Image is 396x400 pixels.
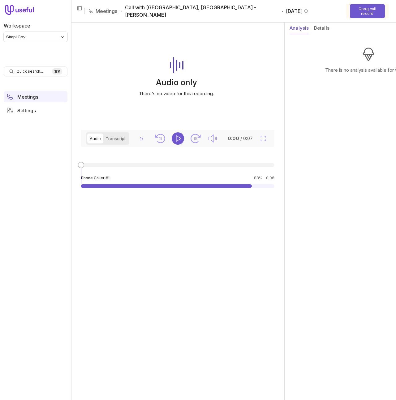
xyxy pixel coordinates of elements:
[139,78,214,87] p: Audio only
[4,91,67,102] a: Meetings
[314,23,329,34] button: Details
[75,4,84,13] button: Collapse sidebar
[172,132,184,145] button: Play
[243,135,253,141] time: 0:07
[84,7,86,15] span: |
[17,108,36,113] span: Settings
[4,22,30,29] label: Workspace
[96,7,117,15] a: Meetings
[350,4,385,18] button: Gong call record
[52,68,62,74] kbd: ⌘ K
[81,176,110,181] span: Phone Caller #1
[286,7,303,15] time: [DATE]
[193,136,197,141] text: 15
[240,135,242,141] span: /
[257,132,269,145] button: Fullscreen
[290,23,309,34] button: Analysis
[87,134,103,143] button: Audio
[135,134,149,143] button: 1x
[266,176,274,180] time: 0:06
[4,105,67,116] a: Settings
[154,132,167,145] button: Seek back 15 seconds
[103,134,128,143] button: Transcript
[254,176,274,181] div: 88%
[17,95,38,99] span: Meetings
[189,132,201,145] button: Seek forward 15 seconds
[159,136,162,141] text: 15
[125,4,308,19] span: Call with [GEOGRAPHIC_DATA], [GEOGRAPHIC_DATA] - [PERSON_NAME]
[228,135,239,141] time: 0:00
[16,69,43,74] span: Quick search...
[206,132,219,145] button: Mute
[280,7,286,15] span: ·
[139,90,214,97] p: There's no video for this recording.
